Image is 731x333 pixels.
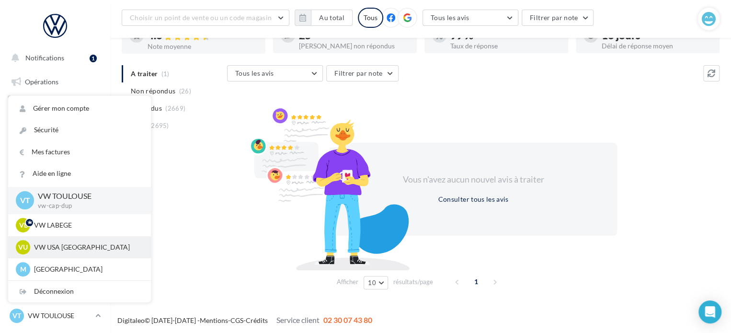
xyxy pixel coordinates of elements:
[34,220,139,230] p: VW LABEGE
[246,316,268,324] a: Crédits
[337,277,358,287] span: Afficher
[295,10,353,26] button: Au total
[602,43,712,49] div: Délai de réponse moyen
[6,95,104,116] a: Boîte de réception
[117,316,372,324] span: © [DATE]-[DATE] - - -
[25,78,58,86] span: Opérations
[20,264,26,274] span: M
[6,120,104,140] a: Visibilité en ligne
[6,168,104,188] a: Contacts
[6,144,104,164] a: Campagnes
[18,242,28,252] span: VU
[368,279,376,287] span: 10
[6,72,104,92] a: Opérations
[8,119,151,141] a: Sécurité
[34,264,139,274] p: [GEOGRAPHIC_DATA]
[6,271,104,299] a: Campagnes DataOnDemand
[12,311,21,321] span: VT
[323,315,372,324] span: 02 30 07 43 80
[299,43,409,49] div: [PERSON_NAME] non répondus
[434,194,512,205] button: Consulter tous les avis
[358,8,383,28] div: Tous
[34,242,139,252] p: VW USA [GEOGRAPHIC_DATA]
[200,316,228,324] a: Mentions
[117,316,145,324] a: Digitaleo
[131,86,175,96] span: Non répondus
[602,30,712,41] div: 16 jours
[38,191,136,202] p: VW TOULOUSE
[8,141,151,163] a: Mes factures
[698,300,721,323] div: Open Intercom Messenger
[6,48,101,68] button: Notifications 1
[230,316,243,324] a: CGS
[8,163,151,184] a: Aide en ligne
[25,54,64,62] span: Notifications
[468,274,484,289] span: 1
[276,315,320,324] span: Service client
[19,220,27,230] span: VL
[8,98,151,119] a: Gérer mon compte
[431,13,469,22] span: Tous les avis
[149,122,169,129] span: (2695)
[450,43,560,49] div: Taux de réponse
[8,307,103,325] a: VT VW TOULOUSE
[38,202,136,210] p: vw-cap-dup
[179,87,191,95] span: (26)
[28,311,91,321] p: VW TOULOUSE
[148,30,258,41] div: 4.6
[130,13,272,22] span: Choisir un point de vente ou un code magasin
[122,10,289,26] button: Choisir un point de vente ou un code magasin
[393,277,433,287] span: résultats/page
[299,30,409,41] div: 25
[326,65,399,81] button: Filtrer par note
[522,10,594,26] button: Filtrer par note
[423,10,518,26] button: Tous les avis
[391,173,556,186] div: Vous n'avez aucun nouvel avis à traiter
[235,69,274,77] span: Tous les avis
[6,239,104,267] a: PLV et print personnalisable
[165,104,185,112] span: (2669)
[6,192,104,212] a: Médiathèque
[20,195,30,206] span: VT
[311,10,353,26] button: Au total
[6,216,104,236] a: Calendrier
[364,276,388,289] button: 10
[450,30,560,41] div: 99 %
[90,55,97,62] div: 1
[227,65,323,81] button: Tous les avis
[8,281,151,302] div: Déconnexion
[148,43,258,50] div: Note moyenne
